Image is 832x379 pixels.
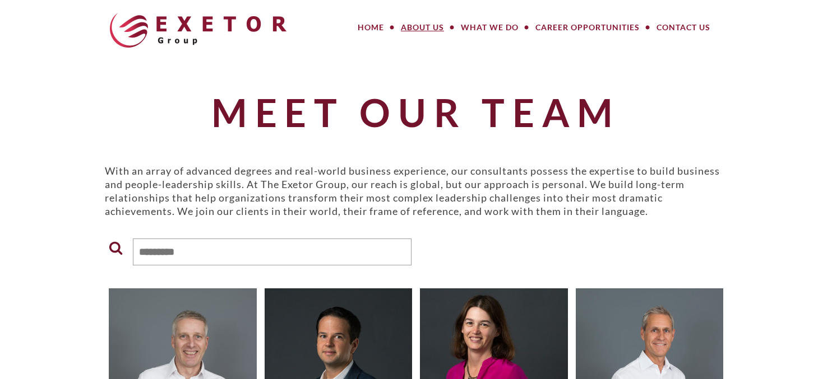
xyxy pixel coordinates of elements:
[349,16,392,39] a: Home
[452,16,527,39] a: What We Do
[105,164,727,218] p: With an array of advanced degrees and real-world business experience, our consultants possess the...
[648,16,719,39] a: Contact Us
[110,13,286,48] img: The Exetor Group
[105,91,727,133] h1: Meet Our Team
[392,16,452,39] a: About Us
[527,16,648,39] a: Career Opportunities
